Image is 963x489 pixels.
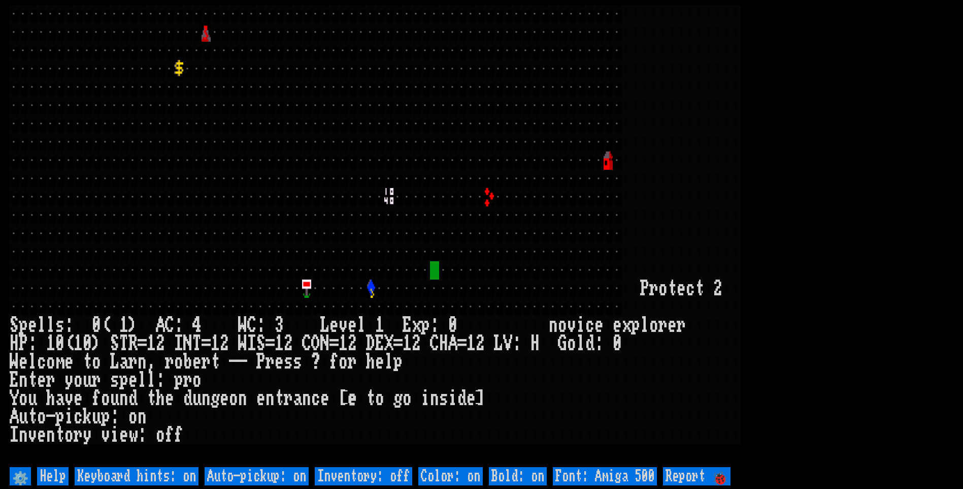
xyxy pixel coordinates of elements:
div: r [265,353,275,371]
div: A [156,316,165,334]
div: P [640,280,649,298]
div: u [110,389,119,408]
div: s [284,353,293,371]
input: Help [37,467,69,485]
div: r [284,389,293,408]
div: e [594,316,604,334]
div: d [457,389,467,408]
div: : [156,371,165,389]
div: n [202,389,211,408]
div: e [192,353,202,371]
div: o [128,408,138,426]
div: : [174,316,183,334]
div: s [439,389,448,408]
div: p [101,408,110,426]
div: 1 [375,316,384,334]
div: v [101,426,110,444]
div: u [19,408,28,426]
div: G [558,334,567,353]
div: o [558,316,567,334]
div: = [393,334,403,353]
div: : [28,334,37,353]
div: r [677,316,686,334]
div: r [165,353,174,371]
div: : [110,408,119,426]
div: g [211,389,220,408]
div: E [403,316,412,334]
div: h [366,353,375,371]
div: b [183,353,192,371]
div: p [19,316,28,334]
div: l [384,353,393,371]
div: r [74,426,83,444]
div: f [92,389,101,408]
input: Bold: on [489,467,547,485]
div: ( [101,316,110,334]
div: l [138,371,147,389]
div: o [567,334,576,353]
div: l [147,371,156,389]
div: 2 [713,280,722,298]
div: X [384,334,393,353]
div: e [128,371,138,389]
div: 4 [192,316,202,334]
div: n [138,408,147,426]
div: e [613,316,622,334]
div: 3 [275,316,284,334]
div: e [74,389,83,408]
div: o [403,389,412,408]
div: p [393,353,403,371]
div: s [55,316,64,334]
div: h [46,389,55,408]
div: y [64,371,74,389]
div: e [275,353,284,371]
div: p [421,316,430,334]
div: s [293,353,302,371]
div: S [110,334,119,353]
div: e [375,353,384,371]
div: o [37,408,46,426]
div: ) [92,334,101,353]
div: d [128,389,138,408]
div: d [183,389,192,408]
div: r [202,353,211,371]
div: T [119,334,128,353]
input: Keyboard hints: on [75,467,198,485]
div: n [46,426,55,444]
div: = [138,334,147,353]
div: r [92,371,101,389]
div: : [430,316,439,334]
div: r [128,353,138,371]
div: c [585,316,594,334]
div: L [110,353,119,371]
div: i [448,389,457,408]
div: t [695,280,704,298]
div: c [74,408,83,426]
div: n [119,389,128,408]
div: a [55,389,64,408]
div: t [55,426,64,444]
div: v [64,389,74,408]
div: T [192,334,202,353]
div: = [457,334,467,353]
div: o [101,389,110,408]
div: C [302,334,311,353]
div: [ [339,389,348,408]
div: : [512,334,521,353]
div: 0 [448,316,457,334]
div: - [238,353,247,371]
div: e [467,389,476,408]
div: u [92,408,101,426]
div: W [10,353,19,371]
div: , [147,353,156,371]
div: 0 [613,334,622,353]
div: y [83,426,92,444]
div: L [320,316,329,334]
div: ) [128,316,138,334]
div: n [430,389,439,408]
div: : [138,426,147,444]
div: 2 [476,334,485,353]
div: 0 [55,334,64,353]
div: ] [476,389,485,408]
div: 2 [348,334,357,353]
